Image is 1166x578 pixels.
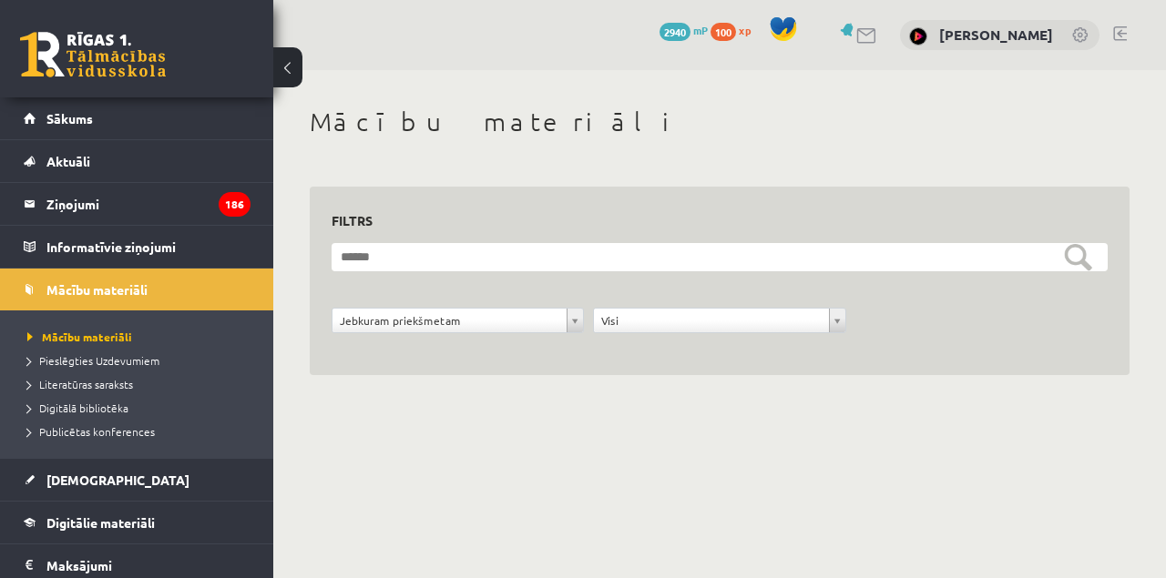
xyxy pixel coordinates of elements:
[939,25,1053,44] a: [PERSON_NAME]
[24,459,251,501] a: [DEMOGRAPHIC_DATA]
[20,32,166,77] a: Rīgas 1. Tālmācības vidusskola
[27,353,159,368] span: Pieslēgties Uzdevumiem
[24,226,251,268] a: Informatīvie ziņojumi
[909,27,927,46] img: Marija Gudrenika
[711,23,760,37] a: 100 xp
[27,401,128,415] span: Digitālā bibliotēka
[660,23,708,37] a: 2940 mP
[46,183,251,225] legend: Ziņojumi
[46,514,155,531] span: Digitālie materiāli
[27,377,133,391] span: Literatūras saraksts
[24,140,251,182] a: Aktuāli
[594,309,844,332] a: Visi
[340,309,559,332] span: Jebkuram priekšmetam
[27,330,132,344] span: Mācību materiāli
[24,502,251,543] a: Digitālie materiāli
[27,376,255,392] a: Literatūras saraksts
[27,352,255,369] a: Pieslēgties Uzdevumiem
[601,309,821,332] span: Visi
[24,97,251,139] a: Sākums
[660,23,690,41] span: 2940
[27,400,255,416] a: Digitālā bibliotēka
[27,423,255,440] a: Publicētas konferences
[27,329,255,345] a: Mācību materiāli
[310,106,1130,137] h1: Mācību materiāli
[739,23,751,37] span: xp
[711,23,736,41] span: 100
[24,269,251,310] a: Mācību materiāli
[332,309,583,332] a: Jebkuram priekšmetam
[46,110,93,127] span: Sākums
[46,472,189,488] span: [DEMOGRAPHIC_DATA]
[27,424,155,439] span: Publicētas konferences
[219,192,251,217] i: 186
[46,226,251,268] legend: Informatīvie ziņojumi
[46,281,148,298] span: Mācību materiāli
[24,183,251,225] a: Ziņojumi186
[46,153,90,169] span: Aktuāli
[332,208,1086,233] h3: Filtrs
[693,23,708,37] span: mP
